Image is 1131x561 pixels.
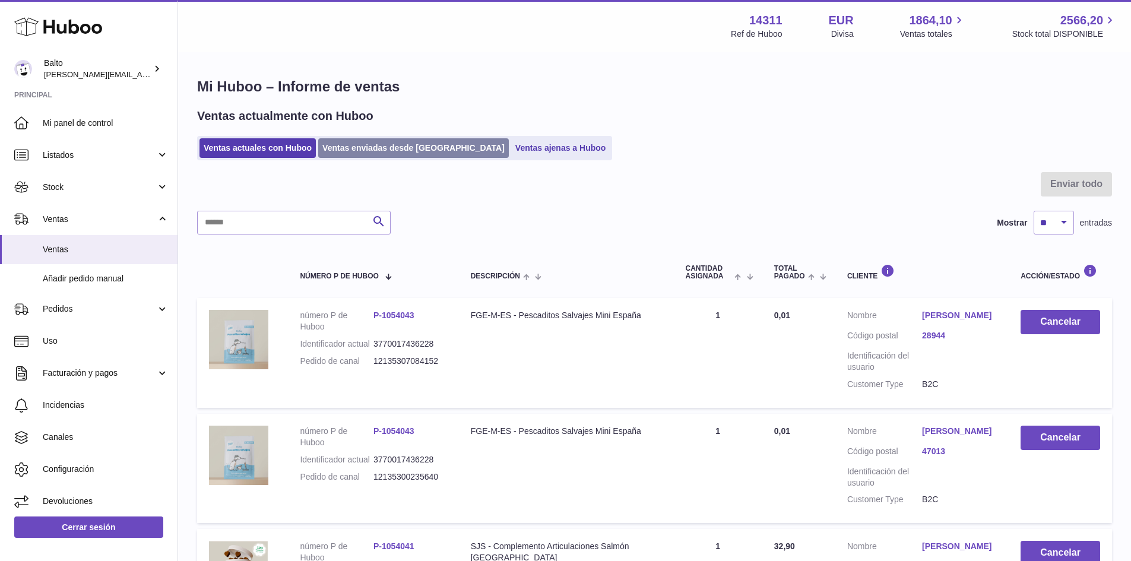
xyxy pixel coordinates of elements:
[43,214,156,225] span: Ventas
[43,432,169,443] span: Canales
[43,273,169,284] span: Añadir pedido manual
[1060,12,1103,28] span: 2566,20
[1021,426,1100,450] button: Cancelar
[43,496,169,507] span: Devoluciones
[774,426,790,436] span: 0,01
[43,182,156,193] span: Stock
[44,58,151,80] div: Balto
[847,350,922,373] dt: Identificación del usuario
[209,426,268,485] img: 143111755177971.png
[774,265,805,280] span: Total pagado
[209,310,268,369] img: 143111755177971.png
[909,12,952,28] span: 1864,10
[1080,217,1112,229] span: entradas
[847,379,922,390] dt: Customer Type
[673,414,762,523] td: 1
[471,426,662,437] div: FGE-M-ES - Pescaditos Salvajes Mini España
[471,310,662,321] div: FGE-M-ES - Pescaditos Salvajes Mini España
[43,335,169,347] span: Uso
[373,338,447,350] dd: 3770017436228
[373,356,447,367] dd: 12135307084152
[197,108,373,124] h2: Ventas actualmente con Huboo
[847,330,922,344] dt: Código postal
[847,310,922,324] dt: Nombre
[774,541,795,551] span: 32,90
[847,494,922,505] dt: Customer Type
[922,310,997,321] a: [PERSON_NAME]
[922,426,997,437] a: [PERSON_NAME]
[1012,28,1117,40] span: Stock total DISPONIBLE
[1012,12,1117,40] a: 2566,20 Stock total DISPONIBLE
[749,12,782,28] strong: 14311
[1021,310,1100,334] button: Cancelar
[300,310,373,332] dt: número P de Huboo
[300,356,373,367] dt: Pedido de canal
[900,12,966,40] a: 1864,10 Ventas totales
[373,541,414,551] a: P-1054041
[1021,264,1100,280] div: Acción/Estado
[373,310,414,320] a: P-1054043
[14,516,163,538] a: Cerrar sesión
[43,303,156,315] span: Pedidos
[900,28,966,40] span: Ventas totales
[685,265,731,280] span: Cantidad ASIGNADA
[300,426,373,448] dt: número P de Huboo
[847,446,922,460] dt: Código postal
[14,60,32,78] img: laura@balto.es
[471,272,520,280] span: Descripción
[829,12,854,28] strong: EUR
[673,298,762,407] td: 1
[774,310,790,320] span: 0,01
[43,150,156,161] span: Listados
[847,426,922,440] dt: Nombre
[922,379,997,390] dd: B2C
[300,272,378,280] span: número P de Huboo
[43,118,169,129] span: Mi panel de control
[997,217,1027,229] label: Mostrar
[831,28,854,40] div: Divisa
[43,367,156,379] span: Facturación y pagos
[373,471,447,483] dd: 12135300235640
[922,541,997,552] a: [PERSON_NAME]
[44,69,238,79] span: [PERSON_NAME][EMAIL_ADDRESS][DOMAIN_NAME]
[373,454,447,465] dd: 3770017436228
[731,28,782,40] div: Ref de Huboo
[43,400,169,411] span: Incidencias
[847,264,997,280] div: Cliente
[43,244,169,255] span: Ventas
[847,541,922,555] dt: Nombre
[511,138,610,158] a: Ventas ajenas a Huboo
[373,426,414,436] a: P-1054043
[847,466,922,489] dt: Identificación del usuario
[300,471,373,483] dt: Pedido de canal
[199,138,316,158] a: Ventas actuales con Huboo
[922,494,997,505] dd: B2C
[197,77,1112,96] h1: Mi Huboo – Informe de ventas
[43,464,169,475] span: Configuración
[300,338,373,350] dt: Identificador actual
[922,330,997,341] a: 28944
[300,454,373,465] dt: Identificador actual
[318,138,509,158] a: Ventas enviadas desde [GEOGRAPHIC_DATA]
[922,446,997,457] a: 47013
